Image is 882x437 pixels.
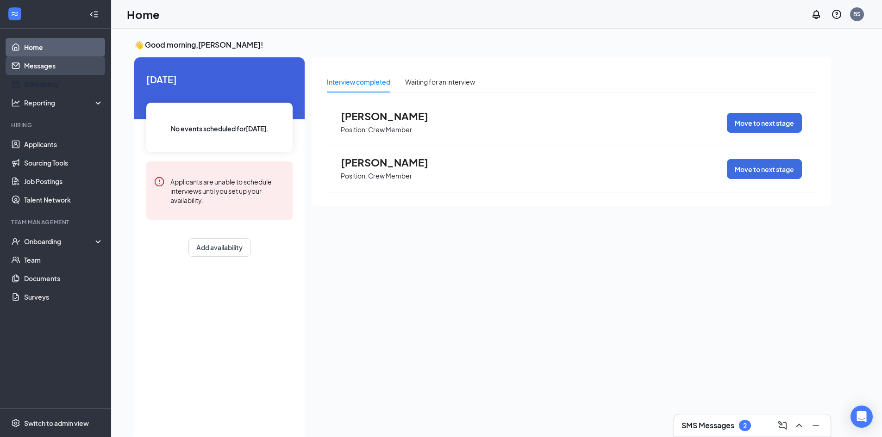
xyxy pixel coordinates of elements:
[341,110,443,122] span: [PERSON_NAME]
[810,420,821,431] svg: Minimize
[341,125,367,134] p: Position:
[368,172,412,180] p: Crew Member
[24,172,103,191] a: Job Postings
[368,125,412,134] p: Crew Member
[775,418,790,433] button: ComposeMessage
[682,420,734,431] h3: SMS Messages
[727,159,802,179] button: Move to next stage
[24,98,104,107] div: Reporting
[127,6,160,22] h1: Home
[808,418,823,433] button: Minimize
[792,418,807,433] button: ChevronUp
[10,9,19,18] svg: WorkstreamLogo
[11,237,20,246] svg: UserCheck
[24,75,103,93] a: Scheduling
[853,10,861,18] div: BS
[811,9,822,20] svg: Notifications
[24,269,103,288] a: Documents
[11,419,20,428] svg: Settings
[777,420,788,431] svg: ComposeMessage
[154,176,165,187] svg: Error
[24,56,103,75] a: Messages
[851,406,873,428] div: Open Intercom Messenger
[171,123,269,134] span: No events scheduled for [DATE] .
[188,238,250,257] button: Add availability
[831,9,842,20] svg: QuestionInfo
[341,172,367,180] p: Position:
[327,77,390,87] div: Interview completed
[11,121,101,129] div: Hiring
[743,422,747,430] div: 2
[341,156,443,168] span: [PERSON_NAME]
[794,420,805,431] svg: ChevronUp
[11,98,20,107] svg: Analysis
[134,40,831,50] h3: 👋 Good morning, [PERSON_NAME] !
[24,288,103,306] a: Surveys
[11,218,101,226] div: Team Management
[24,419,89,428] div: Switch to admin view
[24,191,103,209] a: Talent Network
[146,72,293,86] span: [DATE]
[24,237,95,246] div: Onboarding
[24,135,103,154] a: Applicants
[24,251,103,269] a: Team
[170,176,285,205] div: Applicants are unable to schedule interviews until you set up your availability.
[727,113,802,133] button: Move to next stage
[405,77,475,87] div: Waiting for an interview
[24,38,103,56] a: Home
[24,154,103,172] a: Sourcing Tools
[89,10,99,19] svg: Collapse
